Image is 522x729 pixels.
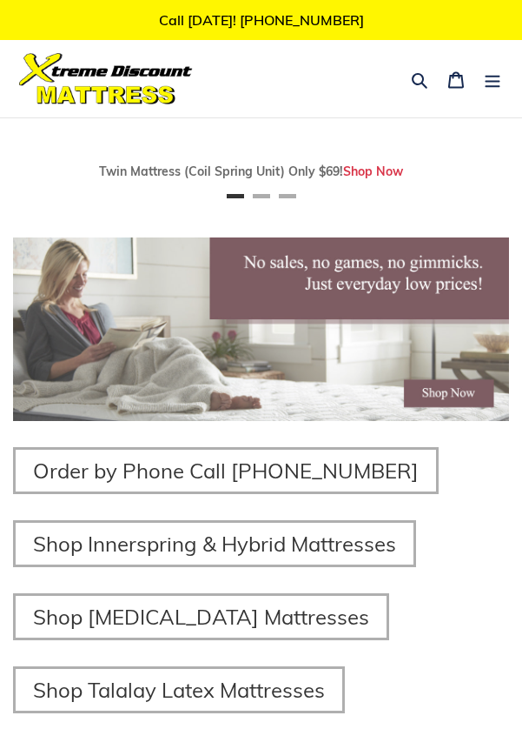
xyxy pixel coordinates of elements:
[13,520,416,567] a: Shop Innerspring & Hybrid Mattresses
[33,458,419,484] span: Order by Phone Call [PHONE_NUMBER]
[279,194,296,198] button: Page 3
[474,58,511,99] button: Menu
[13,447,439,494] a: Order by Phone Call [PHONE_NUMBER]
[33,677,325,703] span: Shop Talalay Latex Mattresses
[13,666,345,713] a: Shop Talalay Latex Mattresses
[33,531,396,557] span: Shop Innerspring & Hybrid Mattresses
[227,194,244,198] button: Page 1
[19,53,193,104] img: Xtreme Discount Mattress
[343,164,403,179] a: Shop Now
[13,593,389,640] a: Shop [MEDICAL_DATA] Mattresses
[99,164,343,179] span: Twin Mattress (Coil Spring Unit) Only $69!
[13,237,509,421] img: herobannermay2022-1652879215306_1200x.jpg
[33,604,369,630] span: Shop [MEDICAL_DATA] Mattresses
[253,194,270,198] button: Page 2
